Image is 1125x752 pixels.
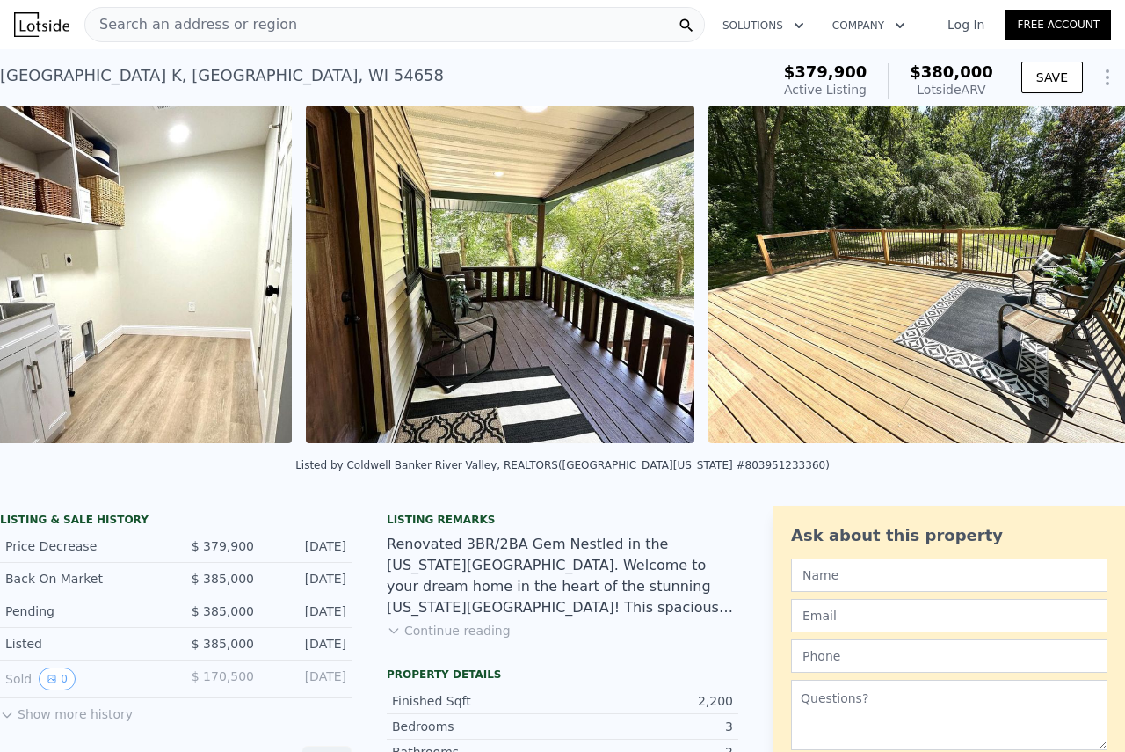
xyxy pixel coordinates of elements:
div: Renovated 3BR/2BA Gem Nestled in the [US_STATE][GEOGRAPHIC_DATA]. Welcome to your dream home in t... [387,534,738,618]
span: $ 379,900 [192,539,254,553]
input: Name [791,559,1107,592]
div: Property details [387,668,738,682]
div: [DATE] [268,537,346,555]
div: [DATE] [268,668,346,690]
div: [DATE] [268,570,346,588]
div: Price Decrease [5,537,162,555]
img: Sale: 154113648 Parcel: 105815958 [306,106,694,443]
div: Listing remarks [387,513,738,527]
span: $ 385,000 [192,637,254,651]
button: Show Options [1090,60,1125,95]
div: Sold [5,668,162,690]
div: Finished Sqft [392,692,562,710]
div: Pending [5,602,162,620]
button: Company [818,10,919,41]
div: Bedrooms [392,718,562,735]
span: $ 170,500 [192,669,254,683]
div: [DATE] [268,602,346,620]
input: Phone [791,639,1107,673]
div: [DATE] [268,635,346,653]
button: SAVE [1021,62,1083,93]
span: $379,900 [784,62,867,81]
button: Continue reading [387,622,511,639]
span: $380,000 [910,62,993,81]
a: Free Account [1005,10,1111,40]
img: Lotside [14,12,69,37]
span: $ 385,000 [192,572,254,586]
button: Solutions [708,10,818,41]
span: $ 385,000 [192,604,254,618]
a: Log In [926,16,1005,33]
div: Back On Market [5,570,162,588]
div: Listed [5,635,162,653]
div: Listed by Coldwell Banker River Valley, REALTORS ([GEOGRAPHIC_DATA][US_STATE] #803951233360) [295,459,830,471]
div: 2,200 [562,692,733,710]
button: View historical data [39,668,76,690]
span: Search an address or region [85,14,297,35]
input: Email [791,599,1107,632]
div: Lotside ARV [910,81,993,99]
div: 3 [562,718,733,735]
span: Active Listing [784,83,867,97]
div: Ask about this property [791,523,1107,548]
